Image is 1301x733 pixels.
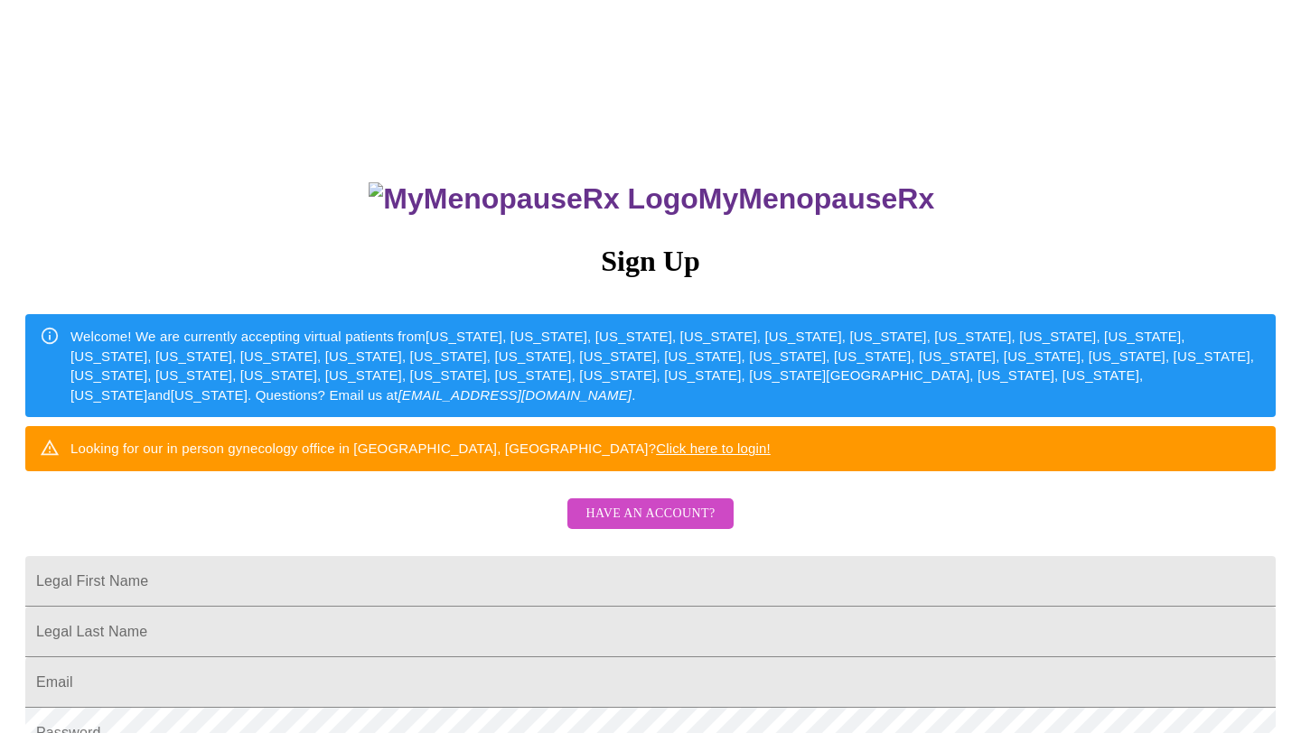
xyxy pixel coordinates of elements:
[567,498,733,530] button: Have an account?
[656,441,771,456] a: Click here to login!
[369,182,697,216] img: MyMenopauseRx Logo
[398,387,632,403] em: [EMAIL_ADDRESS][DOMAIN_NAME]
[25,245,1276,278] h3: Sign Up
[70,320,1261,412] div: Welcome! We are currently accepting virtual patients from [US_STATE], [US_STATE], [US_STATE], [US...
[70,431,771,465] div: Looking for our in person gynecology office in [GEOGRAPHIC_DATA], [GEOGRAPHIC_DATA]?
[563,518,737,534] a: Have an account?
[585,503,715,525] span: Have an account?
[28,182,1277,216] h3: MyMenopauseRx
